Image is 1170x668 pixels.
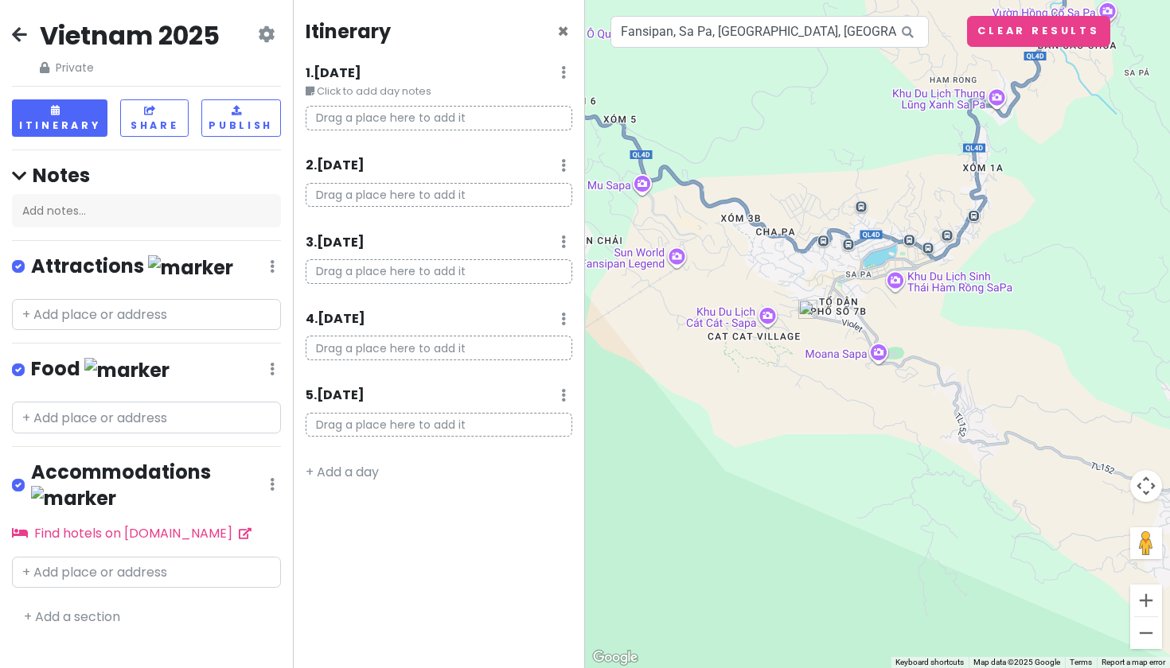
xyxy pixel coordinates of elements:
[12,557,281,588] input: + Add place or address
[306,336,573,360] p: Drag a place here to add it
[610,16,929,48] input: Search a place
[589,647,642,668] a: Open this area in Google Maps (opens a new window)
[120,99,188,137] button: Share
[557,18,569,45] span: Close itinerary
[1130,617,1162,649] button: Zoom out
[895,657,964,668] button: Keyboard shortcuts
[1102,658,1165,666] a: Report a map error
[12,402,281,433] input: + Add place or address
[31,356,170,383] h4: Food
[12,99,107,137] button: Itinerary
[589,647,642,668] img: Google
[31,486,116,511] img: marker
[306,157,365,174] h6: 2 . [DATE]
[973,658,1060,666] span: Map data ©2025 Google
[201,99,281,137] button: Publish
[306,19,391,44] h4: Itinerary
[967,16,1110,47] button: Clear Results
[306,183,573,208] p: Drag a place here to add it
[1130,527,1162,559] button: Drag Pegman onto the map to open Street View
[1070,658,1092,666] a: Terms (opens in new tab)
[557,22,569,41] button: Close
[12,194,281,227] div: Add notes...
[306,83,573,99] small: Click to add day notes
[306,413,573,437] p: Drag a place here to add it
[40,59,220,76] span: Private
[148,255,233,280] img: marker
[24,608,120,626] a: + Add a section
[12,524,252,542] a: Find hotels on [DOMAIN_NAME]
[40,19,220,52] h2: Vietnam 2025
[306,387,365,404] h6: 5 . [DATE]
[306,463,379,481] a: + Add a day
[31,460,270,511] h4: Accommodations
[12,299,281,331] input: + Add place or address
[306,65,361,82] h6: 1 . [DATE]
[306,235,365,251] h6: 3 . [DATE]
[1130,470,1162,502] button: Map camera controls
[84,358,170,383] img: marker
[1130,584,1162,616] button: Zoom in
[306,259,573,284] p: Drag a place here to add it
[12,163,281,188] h4: Notes
[306,311,365,328] h6: 4 . [DATE]
[306,106,573,130] p: Drag a place here to add it
[31,254,233,280] h4: Attractions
